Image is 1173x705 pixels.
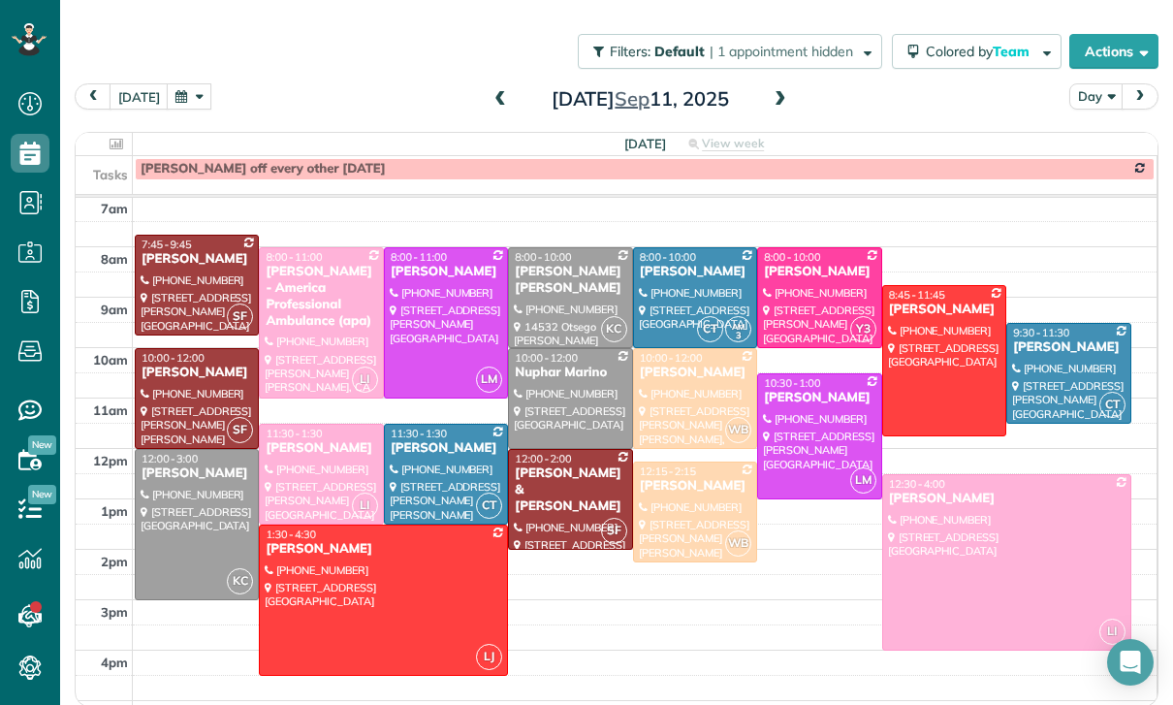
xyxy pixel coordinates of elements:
span: SF [227,304,253,330]
span: View week [702,136,764,151]
div: [PERSON_NAME] [639,478,751,495]
a: Filters: Default | 1 appointment hidden [568,34,882,69]
div: [PERSON_NAME] - America Professional Ambulance (apa) [265,264,377,330]
button: next [1122,83,1158,110]
span: 8:00 - 10:00 [640,250,696,264]
span: KC [227,568,253,594]
span: 1pm [101,503,128,519]
small: 3 [726,327,750,345]
span: 10:00 - 12:00 [142,351,205,365]
h2: [DATE] 11, 2025 [519,88,761,110]
span: SF [601,518,627,544]
span: 8am [101,251,128,267]
span: 12:15 - 2:15 [640,465,696,478]
div: [PERSON_NAME] [888,302,1000,318]
span: 4pm [101,655,128,670]
span: Colored by [926,43,1036,60]
button: prev [75,83,111,110]
div: Nuphar Marino [514,365,626,381]
span: LI [352,367,378,393]
span: LI [352,493,378,519]
div: [PERSON_NAME] [390,440,502,457]
span: 11:30 - 1:30 [266,427,322,440]
div: [PERSON_NAME] [390,264,502,280]
span: Default [654,43,706,60]
div: [PERSON_NAME] [763,390,875,406]
span: 7am [101,201,128,216]
span: 1:30 - 4:30 [266,528,316,541]
span: | 1 appointment hidden [710,43,853,60]
button: Day [1069,83,1124,110]
span: 10:30 - 1:00 [764,376,820,390]
button: Colored byTeam [892,34,1062,69]
button: Filters: Default | 1 appointment hidden [578,34,882,69]
span: 8:00 - 11:00 [266,250,322,264]
span: CT [697,316,723,342]
span: New [28,485,56,504]
div: [PERSON_NAME] [763,264,875,280]
span: CT [1099,392,1125,418]
button: [DATE] [110,83,169,110]
button: Actions [1069,34,1158,69]
span: LM [476,367,502,393]
span: 8:00 - 11:00 [391,250,447,264]
span: 12pm [93,453,128,468]
span: Sep [615,86,650,111]
span: 7:45 - 9:45 [142,238,192,251]
div: [PERSON_NAME] [639,365,751,381]
span: 12:00 - 2:00 [515,452,571,465]
span: 2pm [101,554,128,569]
span: WB [725,417,751,443]
span: 12:30 - 4:00 [889,477,945,491]
div: [PERSON_NAME] [639,264,751,280]
div: [PERSON_NAME] [1012,339,1125,356]
span: 3pm [101,604,128,620]
span: 10:00 - 12:00 [640,351,703,365]
span: 8:00 - 10:00 [764,250,820,264]
span: [PERSON_NAME] off every other [DATE] [141,161,386,176]
span: 10am [93,352,128,368]
span: WB [725,530,751,557]
span: Team [993,43,1032,60]
div: [PERSON_NAME] [265,541,502,558]
span: AM [732,321,745,332]
div: [PERSON_NAME] [265,440,377,457]
div: Open Intercom Messenger [1107,639,1154,686]
span: 9:30 - 11:30 [1013,326,1069,339]
span: 8:00 - 10:00 [515,250,571,264]
div: [PERSON_NAME] [888,491,1125,507]
span: 11:30 - 1:30 [391,427,447,440]
span: 8:45 - 11:45 [889,288,945,302]
span: LI [1099,619,1125,645]
span: Filters: [610,43,650,60]
span: 10:00 - 12:00 [515,351,578,365]
span: New [28,435,56,455]
span: SF [227,417,253,443]
div: [PERSON_NAME] & [PERSON_NAME] [514,465,626,515]
div: [PERSON_NAME] [141,465,253,482]
span: LJ [476,644,502,670]
div: [PERSON_NAME] [141,251,253,268]
span: CT [476,493,502,519]
span: Y3 [850,316,876,342]
div: [PERSON_NAME] [141,365,253,381]
span: 11am [93,402,128,418]
span: 12:00 - 3:00 [142,452,198,465]
div: [PERSON_NAME] [PERSON_NAME] [514,264,626,297]
span: LM [850,467,876,494]
span: KC [601,316,627,342]
span: [DATE] [624,136,666,151]
span: 9am [101,302,128,317]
